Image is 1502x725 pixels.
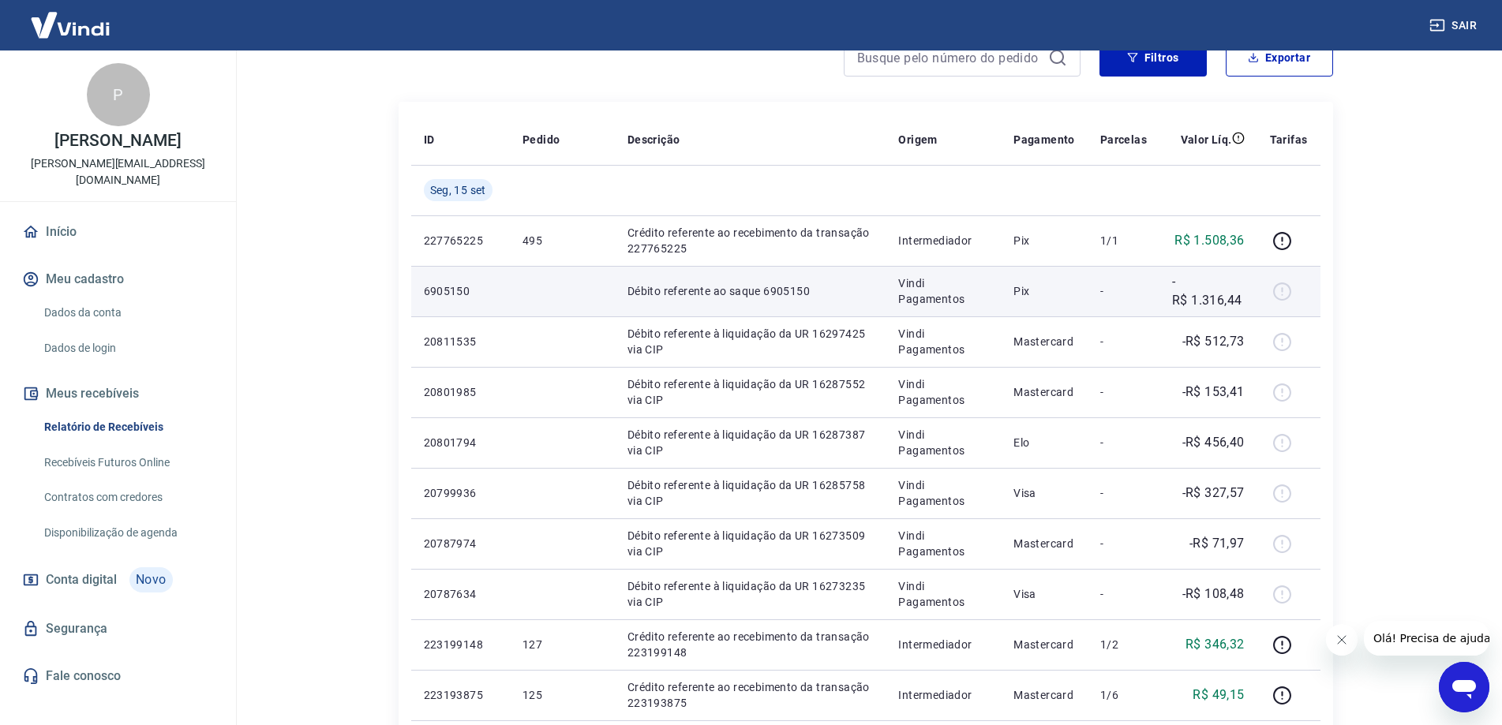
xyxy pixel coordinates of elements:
p: Vindi Pagamentos [898,275,988,307]
span: Conta digital [46,569,117,591]
p: Pix [1013,233,1075,249]
p: Débito referente à liquidação da UR 16287552 via CIP [627,376,874,408]
p: ID [424,132,435,148]
p: Débito referente à liquidação da UR 16297425 via CIP [627,326,874,357]
img: Vindi [19,1,122,49]
p: 20787634 [424,586,497,602]
p: Vindi Pagamentos [898,326,988,357]
p: - [1100,536,1147,551]
p: 125 [523,687,602,703]
a: Contratos com credores [38,481,217,514]
p: 1/6 [1100,687,1147,703]
p: 1/1 [1100,233,1147,249]
p: Débito referente à liquidação da UR 16285758 via CIP [627,477,874,509]
p: Débito referente ao saque 6905150 [627,283,874,299]
iframe: Mensagem da empresa [1364,621,1489,656]
p: Parcelas [1100,132,1147,148]
p: Débito referente à liquidação da UR 16273509 via CIP [627,528,874,559]
p: Crédito referente ao recebimento da transação 223199148 [627,629,874,660]
a: Início [19,215,217,249]
p: 227765225 [424,233,497,249]
p: - [1100,334,1147,349]
p: 1/2 [1100,637,1147,652]
p: Crédito referente ao recebimento da transação 223193875 [627,679,874,711]
p: 20801794 [424,435,497,450]
span: Olá! Precisa de ajuda? [9,11,133,24]
p: R$ 1.508,36 [1174,231,1244,250]
p: Pagamento [1013,132,1075,148]
p: Mastercard [1013,687,1075,703]
p: R$ 346,32 [1185,635,1245,654]
span: Seg, 15 set [430,182,486,198]
button: Filtros [1099,39,1207,77]
p: 20787974 [424,536,497,551]
p: - [1100,283,1147,299]
p: Valor Líq. [1181,132,1232,148]
a: Segurança [19,611,217,646]
p: Elo [1013,435,1075,450]
p: Vindi Pagamentos [898,477,988,509]
button: Meus recebíveis [19,376,217,411]
p: -R$ 108,48 [1182,585,1245,604]
p: Tarifas [1270,132,1308,148]
p: Intermediador [898,637,988,652]
p: Vindi Pagamentos [898,578,988,610]
p: Intermediador [898,687,988,703]
p: -R$ 456,40 [1182,433,1245,452]
div: P [87,63,150,126]
p: -R$ 327,57 [1182,484,1245,503]
p: Visa [1013,485,1075,501]
p: Pix [1013,283,1075,299]
p: Vindi Pagamentos [898,528,988,559]
p: [PERSON_NAME] [54,133,181,149]
p: 495 [523,233,602,249]
p: Crédito referente ao recebimento da transação 227765225 [627,225,874,256]
p: -R$ 71,97 [1189,534,1245,553]
span: Novo [129,567,173,592]
p: Vindi Pagamentos [898,427,988,458]
a: Dados da conta [38,297,217,329]
p: - [1100,435,1147,450]
p: - [1100,586,1147,602]
p: - [1100,384,1147,400]
a: Dados de login [38,332,217,364]
a: Fale conosco [19,659,217,693]
p: Origem [898,132,937,148]
p: -R$ 1.316,44 [1172,272,1245,310]
a: Recebíveis Futuros Online [38,447,217,479]
p: 223199148 [424,637,497,652]
p: Mastercard [1013,637,1075,652]
p: Visa [1013,586,1075,602]
button: Exportar [1226,39,1333,77]
p: 223193875 [424,687,497,703]
p: Débito referente à liquidação da UR 16273235 via CIP [627,578,874,610]
p: Mastercard [1013,384,1075,400]
button: Sair [1426,11,1483,40]
p: 20801985 [424,384,497,400]
a: Disponibilização de agenda [38,517,217,549]
p: Pedido [523,132,560,148]
iframe: Fechar mensagem [1326,624,1358,656]
p: -R$ 153,41 [1182,383,1245,402]
p: Mastercard [1013,536,1075,551]
p: 20811535 [424,334,497,349]
p: [PERSON_NAME][EMAIL_ADDRESS][DOMAIN_NAME] [13,155,223,189]
p: 127 [523,637,602,652]
p: Débito referente à liquidação da UR 16287387 via CIP [627,427,874,458]
p: 6905150 [424,283,497,299]
a: Relatório de Recebíveis [38,411,217,443]
a: Conta digitalNovo [19,561,217,599]
p: -R$ 512,73 [1182,332,1245,351]
p: Intermediador [898,233,988,249]
iframe: Botão para abrir a janela de mensagens [1439,662,1489,712]
p: 20799936 [424,485,497,501]
p: - [1100,485,1147,501]
p: R$ 49,15 [1193,686,1244,704]
input: Busque pelo número do pedido [857,46,1042,69]
p: Descrição [627,132,680,148]
p: Mastercard [1013,334,1075,349]
button: Meu cadastro [19,262,217,297]
p: Vindi Pagamentos [898,376,988,408]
